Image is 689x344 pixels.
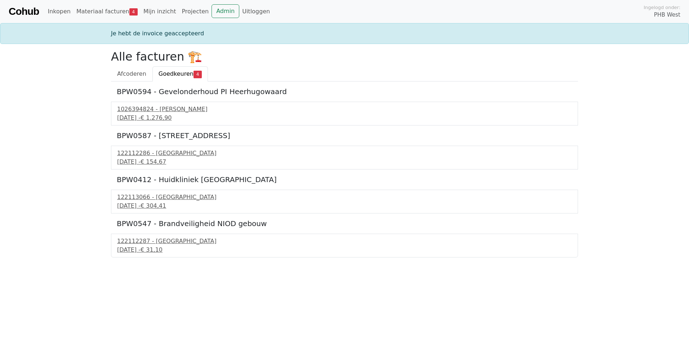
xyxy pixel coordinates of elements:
[117,237,572,254] a: 122112287 - [GEOGRAPHIC_DATA][DATE] -€ 31,10
[212,4,239,18] a: Admin
[117,131,572,140] h5: BPW0587 - [STREET_ADDRESS]
[141,158,166,165] span: € 154,67
[117,193,572,210] a: 122113066 - [GEOGRAPHIC_DATA][DATE] -€ 304,41
[117,87,572,96] h5: BPW0594 - Gevelonderhoud PI Heerhugowaard
[117,246,572,254] div: [DATE] -
[111,66,152,81] a: Afcoderen
[117,149,572,166] a: 122112286 - [GEOGRAPHIC_DATA][DATE] -€ 154,67
[117,105,572,114] div: 1026394824 - [PERSON_NAME]
[74,4,141,19] a: Materiaal facturen4
[654,11,680,19] span: PHB West
[117,105,572,122] a: 1026394824 - [PERSON_NAME][DATE] -€ 1.276,90
[45,4,73,19] a: Inkopen
[9,3,39,20] a: Cohub
[129,8,138,16] span: 4
[141,246,163,253] span: € 31,10
[194,71,202,78] span: 4
[179,4,212,19] a: Projecten
[239,4,273,19] a: Uitloggen
[644,4,680,11] span: Ingelogd onder:
[117,193,572,202] div: 122113066 - [GEOGRAPHIC_DATA]
[117,149,572,158] div: 122112286 - [GEOGRAPHIC_DATA]
[111,50,578,63] h2: Alle facturen 🏗️
[159,70,194,77] span: Goedkeuren
[141,114,172,121] span: € 1.276,90
[117,70,146,77] span: Afcoderen
[117,114,572,122] div: [DATE] -
[117,202,572,210] div: [DATE] -
[141,4,179,19] a: Mijn inzicht
[117,237,572,246] div: 122112287 - [GEOGRAPHIC_DATA]
[117,175,572,184] h5: BPW0412 - Huidkliniek [GEOGRAPHIC_DATA]
[107,29,582,38] div: Je hebt de invoice geaccepteerd
[117,219,572,228] h5: BPW0547 - Brandveiligheid NIOD gebouw
[152,66,208,81] a: Goedkeuren4
[117,158,572,166] div: [DATE] -
[141,202,166,209] span: € 304,41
